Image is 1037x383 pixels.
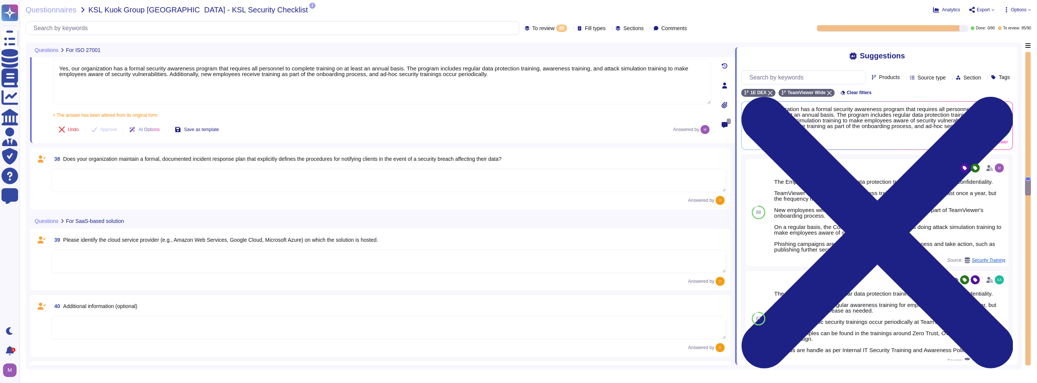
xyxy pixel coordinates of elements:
span: 0 / 90 [987,26,994,30]
span: Questions [35,47,58,53]
input: Search by keywords [745,71,865,84]
span: Sections [623,26,644,31]
span: Fill types [585,26,606,31]
button: user [2,362,22,378]
button: Approve [85,122,123,137]
img: user [995,163,1004,172]
span: Done: [976,26,986,30]
span: Additional information (optional) [63,303,138,309]
span: KSL Kuok Group [GEOGRAPHIC_DATA] - KSL Security Checklist [89,6,308,14]
span: Does your organization maintain a formal, documented incident response plan that explicitly defin... [63,156,502,162]
div: 1 [11,348,15,352]
button: Analytics [933,7,960,13]
button: Undo [53,122,85,137]
input: Search by keywords [30,21,519,35]
span: Undo [68,127,79,132]
span: 0 [727,119,731,124]
span: 40 [51,304,60,309]
span: + The answer has been altered from its original form [53,113,158,118]
button: Save as template [169,122,225,137]
textarea: Yes, our organization has a formal security awareness program that requires all personnel to comp... [53,59,711,104]
span: Approve [100,127,117,132]
span: For ISO 27001 [66,47,101,53]
span: AI Options [138,127,159,132]
span: Please identify the cloud service provider (e.g., Amazon Web Services, Google Cloud, Microsoft Az... [63,237,378,243]
span: To review: [1003,26,1020,30]
span: Export [977,8,990,12]
img: user [716,343,725,352]
img: user [716,277,725,286]
span: 2 [309,3,315,9]
span: 88 [756,210,761,215]
img: user [701,125,710,134]
span: 38 [51,156,60,162]
span: Options [1011,8,1026,12]
span: Questions [35,218,58,224]
span: 87 [756,316,761,321]
span: Save as template [184,127,219,132]
span: For SaaS-based solution [66,218,124,224]
div: 85 [556,24,567,32]
span: Questionnaires [26,6,76,14]
img: user [995,275,1004,284]
img: user [3,363,17,377]
span: Answered by [673,127,699,132]
span: Analytics [942,8,960,12]
span: Answered by [688,345,714,350]
img: user [716,196,725,205]
span: To review [532,26,555,31]
span: Answered by [688,198,714,203]
span: 85 / 90 [1022,26,1031,30]
span: 39 [51,237,60,243]
span: Answered by [688,279,714,284]
span: Comments [661,26,687,31]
